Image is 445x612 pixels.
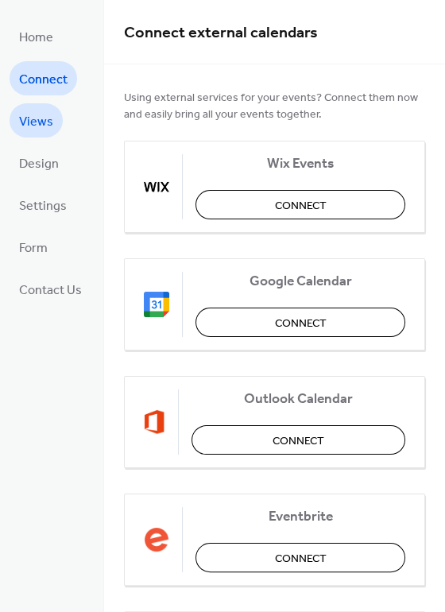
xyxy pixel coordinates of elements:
span: Design [19,152,59,176]
img: wix [144,174,169,199]
span: Connect [19,68,68,92]
span: Connect [275,551,327,567]
span: Outlook Calendar [192,391,405,408]
span: Eventbrite [195,509,405,525]
span: Views [19,110,53,134]
a: Contact Us [10,272,91,306]
span: Settings [19,194,67,219]
span: Form [19,236,48,261]
span: Google Calendar [195,273,405,290]
a: Form [10,230,57,264]
span: Contact Us [19,278,82,303]
span: Home [19,25,53,50]
a: Settings [10,188,76,222]
a: Home [10,19,63,53]
span: Wix Events [195,156,405,172]
img: google [144,292,169,317]
span: Connect [275,316,327,332]
button: Connect [195,190,405,219]
button: Connect [195,543,405,572]
span: Connect [273,433,324,450]
span: Connect [275,198,327,215]
button: Connect [195,308,405,337]
a: Design [10,145,68,180]
span: Connect external calendars [124,17,318,48]
button: Connect [192,425,405,455]
img: outlook [144,409,165,435]
a: Views [10,103,63,138]
img: eventbrite [144,527,169,552]
a: Connect [10,61,77,95]
span: Using external services for your events? Connect them now and easily bring all your events together. [124,90,425,123]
